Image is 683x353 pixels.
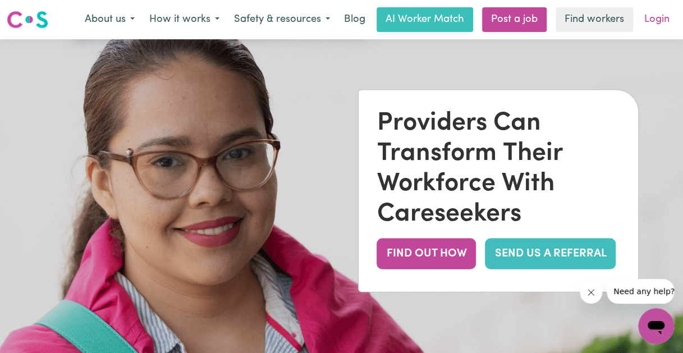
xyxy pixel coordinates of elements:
[482,7,547,32] a: Post a job
[142,8,227,31] button: How it works
[377,239,476,269] button: FIND OUT HOW
[485,239,616,269] a: SEND US A REFERRAL
[337,7,372,32] a: Blog
[638,308,674,344] iframe: Button to launch messaging window
[607,279,674,304] iframe: Message from company
[77,8,142,31] button: About us
[580,281,602,304] iframe: Close message
[7,8,68,17] span: Need any help?
[638,7,676,32] a: Login
[377,7,473,32] a: AI Worker Match
[227,8,337,31] button: Safety & resources
[7,7,48,33] a: Careseekers logo
[377,108,620,230] div: Providers Can Transform Their Workforce With Careseekers
[7,10,48,30] img: Careseekers logo
[556,7,633,32] a: Find workers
